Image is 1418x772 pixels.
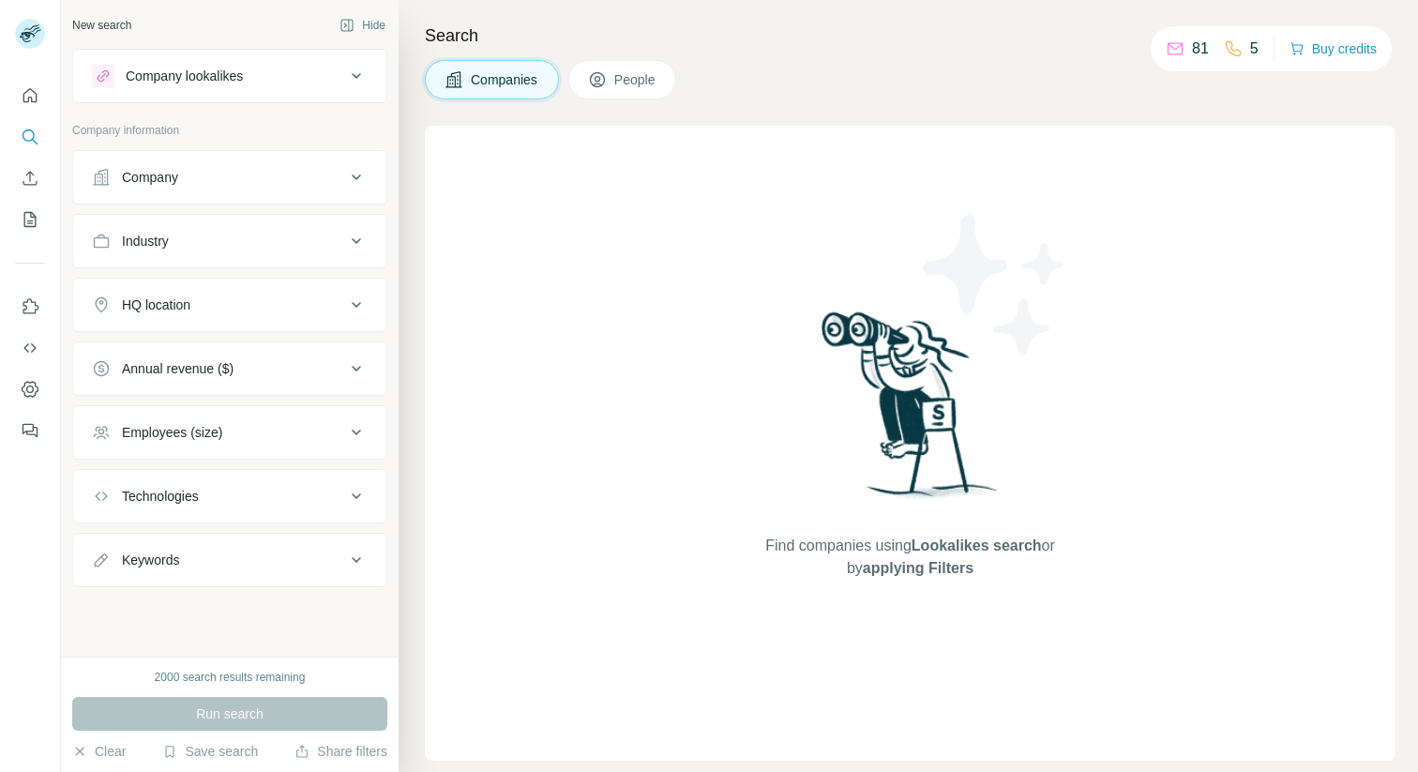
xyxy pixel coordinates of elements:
button: Hide [326,11,399,39]
button: Search [15,120,45,154]
p: 81 [1192,38,1209,60]
span: Find companies using or by [760,535,1060,580]
button: Enrich CSV [15,161,45,195]
div: Company [122,168,178,187]
button: Technologies [73,474,386,519]
div: Annual revenue ($) [122,359,234,378]
button: Use Surfe API [15,331,45,365]
h4: Search [425,23,1395,49]
button: Employees (size) [73,410,386,455]
span: applying Filters [863,560,973,576]
button: Share filters [294,742,387,761]
span: People [614,70,657,89]
span: Lookalikes search [912,537,1042,553]
button: Company [73,155,386,200]
button: Company lookalikes [73,53,386,98]
button: Clear [72,742,126,761]
button: Save search [162,742,258,761]
div: Company lookalikes [126,67,243,85]
div: Industry [122,232,169,250]
div: Technologies [122,487,199,506]
button: Quick start [15,79,45,113]
span: Companies [471,70,539,89]
p: Company information [72,122,387,139]
button: HQ location [73,282,386,327]
img: Surfe Illustration - Stars [911,201,1079,370]
div: Employees (size) [122,423,222,442]
div: New search [72,17,131,34]
img: Surfe Illustration - Woman searching with binoculars [813,307,1008,516]
button: Feedback [15,414,45,447]
button: Industry [73,219,386,264]
p: 5 [1250,38,1259,60]
button: Dashboard [15,372,45,406]
button: Annual revenue ($) [73,346,386,391]
button: My lists [15,203,45,236]
div: HQ location [122,295,190,314]
button: Keywords [73,537,386,583]
button: Buy credits [1290,36,1377,62]
div: 2000 search results remaining [155,669,306,686]
button: Use Surfe on LinkedIn [15,290,45,324]
div: Keywords [122,551,179,569]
